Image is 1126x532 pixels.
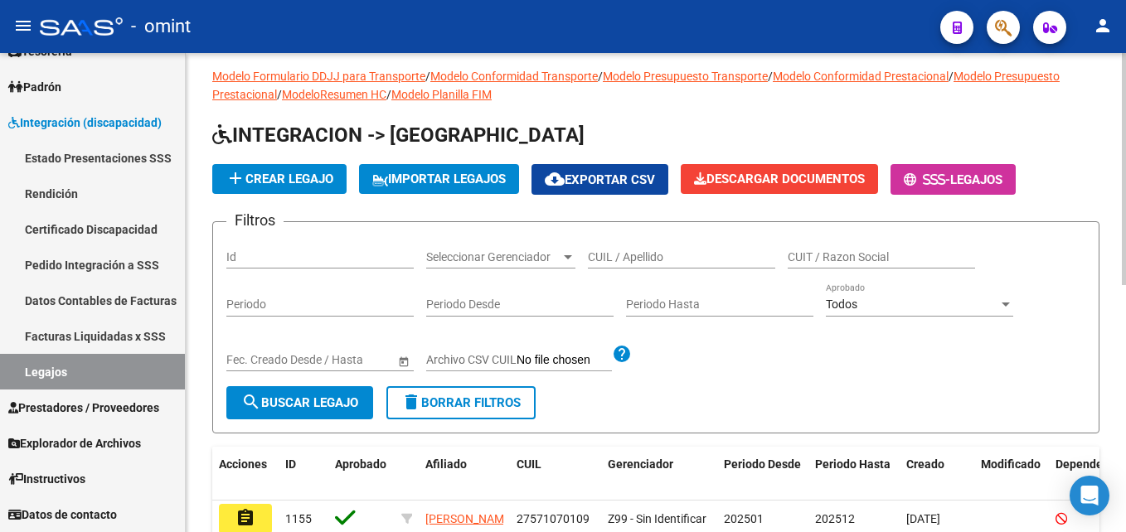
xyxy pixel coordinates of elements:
span: Descargar Documentos [694,172,865,186]
span: Periodo Desde [724,457,801,471]
span: 202501 [724,512,764,525]
span: Todos [826,297,857,311]
datatable-header-cell: Periodo Hasta [808,447,900,501]
datatable-header-cell: Afiliado [419,447,510,501]
span: Creado [906,457,944,471]
span: Borrar Filtros [401,395,521,410]
datatable-header-cell: Periodo Desde [717,447,808,501]
span: Afiliado [425,457,467,471]
span: Explorador de Archivos [8,434,141,452]
span: Aprobado [335,457,386,471]
span: Instructivos [8,470,85,488]
span: CUIL [517,457,541,471]
span: Legajos [950,172,1002,187]
mat-icon: cloud_download [545,169,565,189]
mat-icon: assignment [235,508,255,528]
span: INTEGRACION -> [GEOGRAPHIC_DATA] [212,123,585,147]
span: 202512 [815,512,855,525]
a: ModeloResumen HC [282,88,386,101]
datatable-header-cell: Aprobado [328,447,395,501]
datatable-header-cell: Creado [900,447,974,501]
button: -Legajos [891,164,1016,195]
span: Padrón [8,78,61,96]
button: Buscar Legajo [226,386,373,419]
mat-icon: person [1093,16,1113,36]
span: 27571070109 [517,512,590,525]
span: Exportar CSV [545,172,655,187]
input: Archivo CSV CUIL [517,353,612,368]
span: Z99 - Sin Identificar [608,512,706,525]
input: Start date [226,353,278,367]
a: Modelo Conformidad Prestacional [773,70,949,83]
datatable-header-cell: CUIL [510,447,601,501]
datatable-header-cell: Modificado [974,447,1049,501]
datatable-header-cell: ID [279,447,328,501]
span: Gerenciador [608,457,673,471]
mat-icon: menu [13,16,33,36]
button: Borrar Filtros [386,386,536,419]
h3: Filtros [226,209,284,232]
mat-icon: help [612,344,632,364]
span: [DATE] [906,512,940,525]
span: IMPORTAR LEGAJOS [372,172,506,186]
span: Prestadores / Proveedores [8,399,159,417]
span: [PERSON_NAME] [425,512,514,525]
span: - [904,172,950,187]
button: Exportar CSV [531,164,668,195]
span: Modificado [981,457,1041,471]
button: Open calendar [395,352,412,370]
mat-icon: add [226,168,245,188]
button: Crear Legajo [212,164,347,194]
a: Modelo Planilla FIM [391,88,492,101]
span: ID [285,457,296,471]
span: 1155 [285,512,312,525]
span: Periodo Hasta [815,457,891,471]
span: Integración (discapacidad) [8,114,162,132]
button: IMPORTAR LEGAJOS [359,164,519,194]
span: Crear Legajo [226,172,333,186]
mat-icon: delete [401,392,421,412]
a: Modelo Formulario DDJJ para Transporte [212,70,425,83]
span: Seleccionar Gerenciador [426,250,561,264]
span: Acciones [219,457,267,471]
span: Dependencia [1056,457,1125,471]
mat-icon: search [241,392,261,412]
span: Buscar Legajo [241,395,358,410]
a: Modelo Conformidad Transporte [430,70,598,83]
a: Modelo Presupuesto Transporte [603,70,768,83]
datatable-header-cell: Acciones [212,447,279,501]
button: Descargar Documentos [681,164,878,194]
datatable-header-cell: Gerenciador [601,447,717,501]
span: Datos de contacto [8,505,117,524]
span: - omint [131,8,191,45]
div: Open Intercom Messenger [1070,476,1109,515]
input: End date [292,353,373,367]
span: Archivo CSV CUIL [426,353,517,366]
